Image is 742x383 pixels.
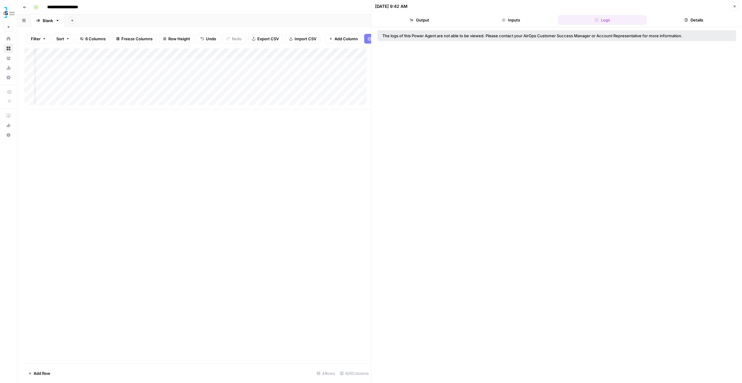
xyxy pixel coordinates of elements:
[4,7,15,18] img: TestWorkspace Logo
[4,111,13,121] a: AirOps Academy
[257,36,279,42] span: Export CSV
[248,34,283,44] button: Export CSV
[43,18,53,24] div: Blank
[335,36,358,42] span: Add Column
[4,121,13,130] button: What's new?
[338,368,371,378] div: 6/6 Columns
[314,368,338,378] div: 4 Rows
[4,53,13,63] a: Your Data
[325,34,362,44] button: Add Column
[52,34,74,44] button: Sort
[558,15,647,25] button: Logs
[76,34,110,44] button: 6 Columns
[4,34,13,44] a: Home
[112,34,157,44] button: Freeze Columns
[25,368,54,378] button: Add Row
[285,34,320,44] button: Import CSV
[168,36,190,42] span: Row Height
[31,15,65,27] a: Blank
[196,34,220,44] button: Undo
[121,36,153,42] span: Freeze Columns
[85,36,106,42] span: 6 Columns
[4,121,13,130] div: What's new?
[34,370,50,376] span: Add Row
[4,63,13,73] a: Usage
[4,44,13,53] a: Browse
[4,130,13,140] button: Help + Support
[27,34,50,44] button: Filter
[467,15,556,25] button: Inputs
[206,36,216,42] span: Undo
[4,5,13,20] button: Workspace: TestWorkspace
[382,33,707,39] div: The logs of this Power Agent are not able to be viewed. Please contact your AirOps Customer Succe...
[223,34,246,44] button: Redo
[232,36,242,42] span: Redo
[375,3,407,9] div: [DATE] 9:42 AM
[4,73,13,82] a: Settings
[375,15,464,25] button: Output
[56,36,64,42] span: Sort
[159,34,194,44] button: Row Height
[649,15,738,25] button: Details
[31,36,41,42] span: Filter
[295,36,316,42] span: Import CSV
